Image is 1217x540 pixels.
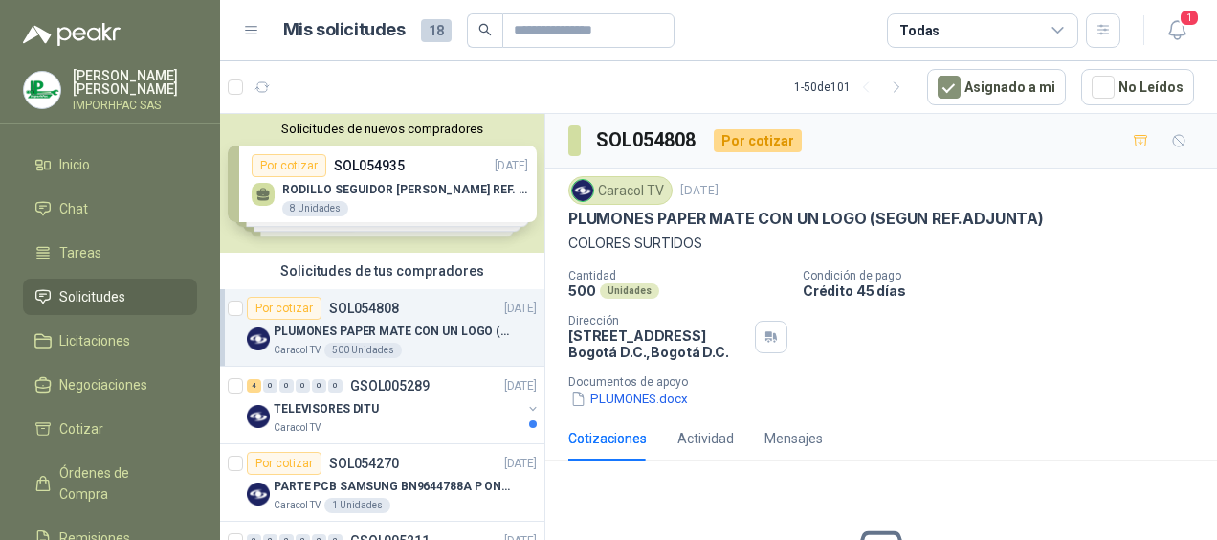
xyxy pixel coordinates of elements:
a: Inicio [23,146,197,183]
button: 1 [1160,13,1194,48]
div: Por cotizar [714,129,802,152]
a: Licitaciones [23,323,197,359]
div: 4 [247,379,261,393]
img: Company Logo [247,483,270,506]
span: Licitaciones [59,330,130,351]
div: Por cotizar [247,452,321,475]
h3: SOL054808 [596,125,698,155]
a: 4 0 0 0 0 0 GSOL005289[DATE] Company LogoTELEVISORES DITUCaracol TV [247,374,541,436]
a: Chat [23,191,197,227]
span: Tareas [59,242,101,263]
p: Dirección [568,314,747,327]
button: No Leídos [1081,69,1194,105]
div: 1 Unidades [324,498,390,513]
p: TELEVISORES DITU [274,400,379,418]
p: [DATE] [504,377,537,395]
div: 0 [279,379,294,393]
span: Chat [59,198,88,219]
img: Company Logo [24,72,60,108]
div: 0 [328,379,343,393]
div: Todas [899,20,940,41]
p: [STREET_ADDRESS] Bogotá D.C. , Bogotá D.C. [568,327,747,360]
div: 0 [263,379,277,393]
p: PLUMONES PAPER MATE CON UN LOGO (SEGUN REF.ADJUNTA) [274,323,512,341]
p: Caracol TV [274,498,321,513]
a: Por cotizarSOL054270[DATE] Company LogoPARTE PCB SAMSUNG BN9644788A P ONECONNECaracol TV1 Unidades [220,444,544,522]
img: Company Logo [572,180,593,201]
span: Inicio [59,154,90,175]
img: Company Logo [247,405,270,428]
p: Condición de pago [803,269,1209,282]
span: Negociaciones [59,374,147,395]
a: Tareas [23,235,197,271]
p: [DATE] [680,182,719,200]
img: Logo peakr [23,23,121,46]
p: Caracol TV [274,343,321,358]
p: Documentos de apoyo [568,375,1209,389]
div: Mensajes [764,428,823,449]
p: GSOL005289 [350,379,430,393]
div: Solicitudes de nuevos compradoresPor cotizarSOL054935[DATE] RODILLO SEGUIDOR [PERSON_NAME] REF. N... [220,114,544,253]
p: Crédito 45 días [803,282,1209,299]
p: SOL054808 [329,302,399,315]
span: 1 [1179,9,1200,27]
div: 0 [296,379,310,393]
p: PLUMONES PAPER MATE CON UN LOGO (SEGUN REF.ADJUNTA) [568,209,1044,229]
div: Actividad [677,428,734,449]
span: search [478,23,492,36]
div: Por cotizar [247,297,321,320]
a: Solicitudes [23,279,197,315]
p: Caracol TV [274,420,321,436]
p: Cantidad [568,269,787,282]
span: Cotizar [59,418,103,439]
p: SOL054270 [329,457,399,470]
span: 18 [421,19,452,42]
button: PLUMONES.docx [568,389,690,409]
button: Solicitudes de nuevos compradores [228,122,537,136]
p: 500 [568,282,596,299]
div: Unidades [600,283,659,299]
button: Asignado a mi [927,69,1066,105]
span: Solicitudes [59,286,125,307]
a: Negociaciones [23,367,197,403]
div: Cotizaciones [568,428,647,449]
div: Solicitudes de tus compradores [220,253,544,289]
p: [DATE] [504,455,537,473]
img: Company Logo [247,327,270,350]
h1: Mis solicitudes [283,16,406,44]
p: PARTE PCB SAMSUNG BN9644788A P ONECONNE [274,478,512,496]
a: Cotizar [23,411,197,447]
p: [DATE] [504,300,537,318]
div: 1 - 50 de 101 [794,72,912,102]
p: [PERSON_NAME] [PERSON_NAME] [73,69,197,96]
div: 0 [312,379,326,393]
div: Caracol TV [568,176,673,205]
p: COLORES SURTIDOS [568,233,1194,254]
span: Órdenes de Compra [59,462,179,505]
a: Órdenes de Compra [23,455,197,512]
div: 500 Unidades [324,343,402,358]
a: Por cotizarSOL054808[DATE] Company LogoPLUMONES PAPER MATE CON UN LOGO (SEGUN REF.ADJUNTA)Caracol... [220,289,544,367]
p: IMPORHPAC SAS [73,100,197,111]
